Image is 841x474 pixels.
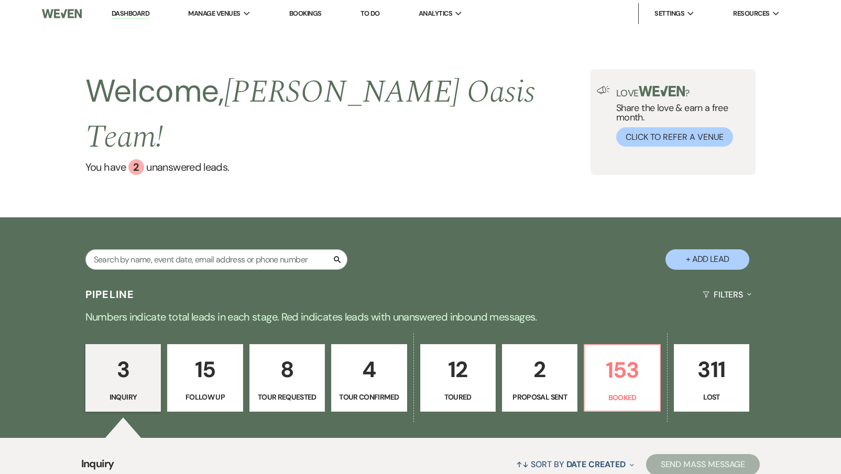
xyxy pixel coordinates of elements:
div: 2 [128,159,144,175]
span: Analytics [419,8,452,19]
p: 311 [681,352,742,387]
a: Dashboard [112,9,149,19]
span: ↑↓ [516,459,529,470]
p: Inquiry [92,391,154,403]
a: 15Follow Up [167,344,243,412]
a: 3Inquiry [85,344,161,412]
p: 4 [338,352,400,387]
p: Proposal Sent [509,391,571,403]
div: Share the love & earn a free month. [610,86,749,147]
a: 12Toured [420,344,496,412]
img: weven-logo-green.svg [639,86,685,96]
p: 15 [174,352,236,387]
p: Tour Confirmed [338,391,400,403]
a: Bookings [289,9,322,18]
p: 153 [591,352,653,388]
button: Filters [698,281,756,308]
a: 8Tour Requested [249,344,325,412]
img: Weven Logo [42,3,82,25]
p: Toured [427,391,489,403]
p: Follow Up [174,391,236,403]
span: Resources [733,8,769,19]
p: Numbers indicate total leads in each stage. Red indicates leads with unanswered inbound messages. [43,308,798,325]
a: 2Proposal Sent [502,344,577,412]
p: Lost [681,391,742,403]
p: Booked [591,392,653,403]
a: 4Tour Confirmed [331,344,407,412]
p: 2 [509,352,571,387]
a: 153Booked [584,344,660,412]
span: [PERSON_NAME] Oasis Team ! [85,68,536,161]
h2: Welcome, [85,69,591,159]
span: Manage Venues [188,8,240,19]
h3: Pipeline [85,287,135,302]
p: Tour Requested [256,391,318,403]
p: Love ? [616,86,749,98]
button: + Add Lead [665,249,749,270]
span: Date Created [566,459,626,470]
p: 3 [92,352,154,387]
span: Settings [654,8,684,19]
a: To Do [361,9,380,18]
img: loud-speaker-illustration.svg [597,86,610,94]
p: 8 [256,352,318,387]
button: Click to Refer a Venue [616,127,733,147]
p: 12 [427,352,489,387]
a: 311Lost [674,344,749,412]
a: You have 2 unanswered leads. [85,159,591,175]
input: Search by name, event date, email address or phone number [85,249,347,270]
